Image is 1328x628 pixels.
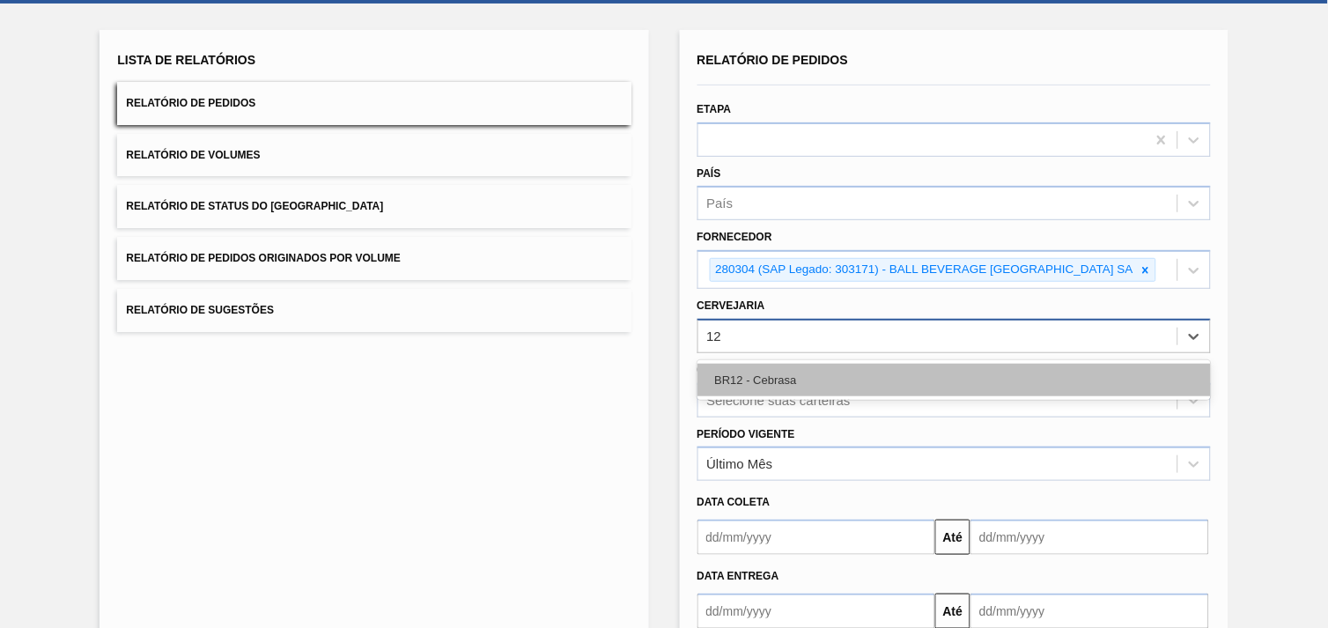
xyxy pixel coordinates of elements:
[117,289,631,332] button: Relatório de Sugestões
[126,304,274,316] span: Relatório de Sugestões
[117,237,631,280] button: Relatório de Pedidos Originados por Volume
[707,196,734,211] div: País
[117,53,255,67] span: Lista de Relatórios
[126,252,401,264] span: Relatório de Pedidos Originados por Volume
[711,259,1137,281] div: 280304 (SAP Legado: 303171) - BALL BEVERAGE [GEOGRAPHIC_DATA] SA
[126,97,255,109] span: Relatório de Pedidos
[126,149,260,161] span: Relatório de Volumes
[697,103,732,115] label: Etapa
[126,200,383,212] span: Relatório de Status do [GEOGRAPHIC_DATA]
[117,185,631,228] button: Relatório de Status do [GEOGRAPHIC_DATA]
[707,457,773,472] div: Último Mês
[697,299,765,312] label: Cervejaria
[697,231,772,243] label: Fornecedor
[697,167,721,180] label: País
[697,570,779,582] span: Data Entrega
[697,520,936,555] input: dd/mm/yyyy
[935,520,970,555] button: Até
[697,53,849,67] span: Relatório de Pedidos
[970,520,1209,555] input: dd/mm/yyyy
[697,428,795,440] label: Período Vigente
[697,364,1211,396] div: BR12 - Cebrasa
[707,393,851,408] div: Selecione suas carteiras
[697,496,771,508] span: Data coleta
[117,134,631,177] button: Relatório de Volumes
[117,82,631,125] button: Relatório de Pedidos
